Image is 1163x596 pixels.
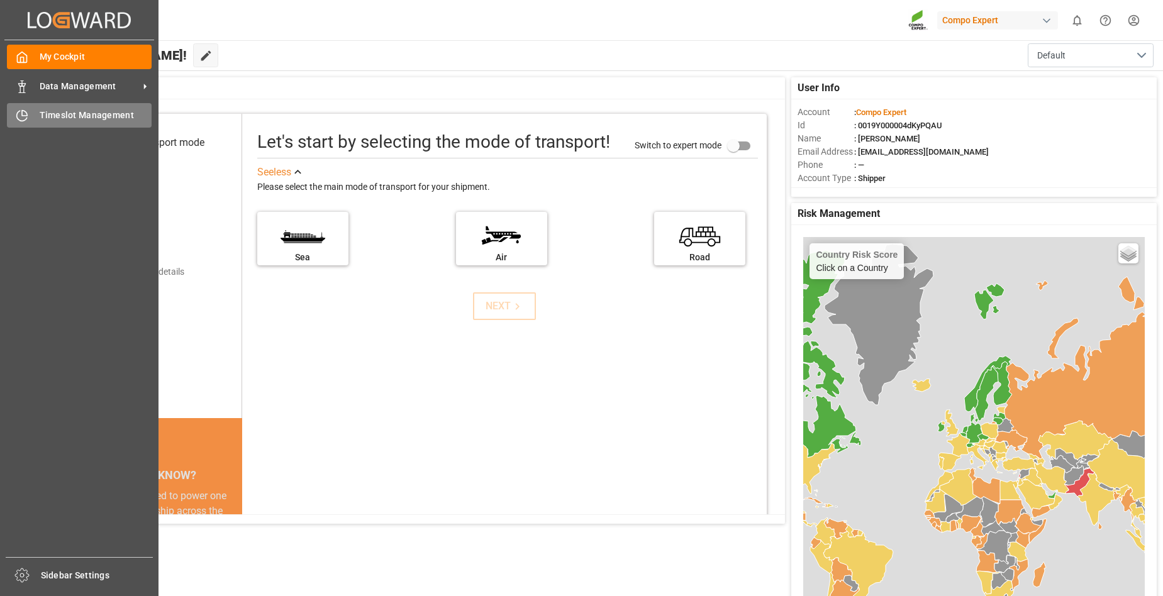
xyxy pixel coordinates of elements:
button: show 0 new notifications [1063,6,1091,35]
img: Screenshot%202023-09-29%20at%2010.02.21.png_1712312052.png [908,9,928,31]
div: Select transport mode [107,135,204,150]
div: Road [660,251,739,264]
span: : — [854,160,864,170]
a: Timeslot Management [7,103,152,128]
span: Phone [798,158,854,172]
span: Account [798,106,854,119]
span: User Info [798,80,840,96]
div: Click on a Country [816,250,898,273]
span: Compo Expert [856,108,906,117]
div: Air [462,251,541,264]
div: Let's start by selecting the mode of transport! [257,129,610,155]
span: : [EMAIL_ADDRESS][DOMAIN_NAME] [854,147,989,157]
span: : Shipper [854,174,886,183]
span: : [PERSON_NAME] [854,134,920,143]
span: Sidebar Settings [41,569,153,582]
span: Timeslot Management [40,109,152,122]
span: Account Type [798,172,854,185]
span: Id [798,119,854,132]
div: See less [257,165,291,180]
div: Compo Expert [937,11,1058,30]
a: My Cockpit [7,45,152,69]
button: Compo Expert [937,8,1063,32]
span: : 0019Y000004dKyPQAU [854,121,942,130]
span: Data Management [40,80,139,93]
button: NEXT [473,292,536,320]
div: Sea [264,251,342,264]
button: next slide / item [225,488,242,594]
div: Please select the main mode of transport for your shipment. [257,180,758,195]
span: Risk Management [798,206,880,221]
a: Layers [1118,243,1138,263]
h4: Country Risk Score [816,250,898,260]
span: Switch to expert mode [635,140,721,150]
span: Default [1037,49,1066,62]
span: : [854,108,906,117]
span: My Cockpit [40,50,152,63]
button: Help Center [1091,6,1120,35]
span: Name [798,132,854,145]
button: open menu [1028,43,1154,67]
div: NEXT [486,299,524,314]
span: Email Address [798,145,854,158]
